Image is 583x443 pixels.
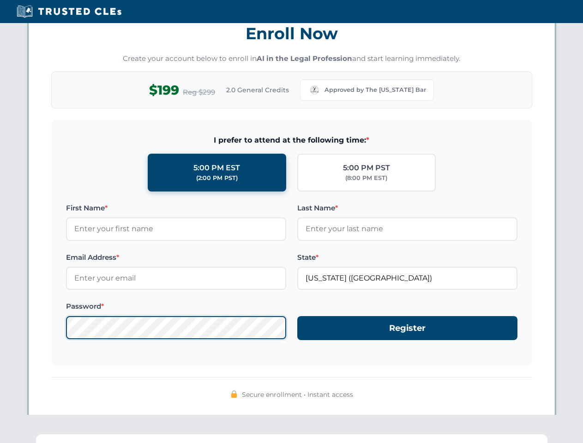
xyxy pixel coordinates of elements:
span: Reg $299 [183,87,215,98]
input: Enter your first name [66,217,286,240]
div: (8:00 PM EST) [345,174,387,183]
p: Create your account below to enroll in and start learning immediately. [51,54,532,64]
button: Register [297,316,517,341]
label: Password [66,301,286,312]
label: Email Address [66,252,286,263]
div: (2:00 PM PST) [196,174,238,183]
img: 🔒 [230,390,238,398]
span: $199 [149,80,179,101]
label: First Name [66,203,286,214]
h3: Enroll Now [51,19,532,48]
input: Enter your email [66,267,286,290]
strong: AI in the Legal Profession [257,54,352,63]
input: Enter your last name [297,217,517,240]
input: Missouri (MO) [297,267,517,290]
span: Approved by The [US_STATE] Bar [325,85,426,95]
img: Missouri Bar [308,84,321,96]
span: Secure enrollment • Instant access [242,389,353,400]
span: I prefer to attend at the following time: [66,134,517,146]
div: 5:00 PM EST [193,162,240,174]
label: State [297,252,517,263]
label: Last Name [297,203,517,214]
div: 5:00 PM PST [343,162,390,174]
span: 2.0 General Credits [226,85,289,95]
img: Trusted CLEs [14,5,124,18]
